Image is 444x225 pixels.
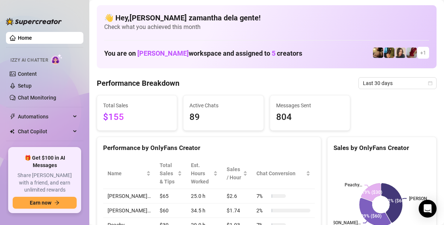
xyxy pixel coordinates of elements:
span: Name [108,169,145,177]
div: Performance by OnlyFans Creator [103,143,315,153]
span: 7 % [256,192,268,200]
img: AI Chatter [51,54,63,65]
td: [PERSON_NAME]… [103,189,155,203]
span: arrow-right [54,200,60,205]
img: Chat Copilot [10,129,15,134]
img: Milly [384,48,395,58]
span: Check what you achieved this month [104,23,429,31]
a: Content [18,71,37,77]
th: Total Sales & Tips [155,158,186,189]
td: $1.74 [222,203,252,218]
th: Chat Conversion [252,158,315,189]
span: + 1 [420,49,426,57]
span: calendar [428,81,432,85]
img: Esme [406,48,417,58]
span: 2 % [256,206,268,215]
td: 34.5 h [186,203,222,218]
th: Name [103,158,155,189]
span: Earn now [30,200,51,206]
img: Peachy [373,48,383,58]
td: $60 [155,203,186,218]
span: [PERSON_NAME] [137,49,189,57]
span: Messages Sent [276,101,344,110]
span: Chat Conversion [256,169,304,177]
img: Nina [395,48,406,58]
img: logo-BBDzfeDw.svg [6,18,62,25]
span: Share [PERSON_NAME] with a friend, and earn unlimited rewards [13,172,77,194]
span: 5 [272,49,275,57]
span: 🎁 Get $100 in AI Messages [13,154,77,169]
td: 25.0 h [186,189,222,203]
th: Sales / Hour [222,158,252,189]
span: Total Sales & Tips [160,161,176,186]
span: Last 30 days [363,78,432,89]
span: Sales / Hour [227,165,242,182]
a: Home [18,35,32,41]
div: Est. Hours Worked [191,161,211,186]
a: Setup [18,83,32,89]
span: 804 [276,110,344,124]
div: Sales by OnlyFans Creator [333,143,430,153]
td: $65 [155,189,186,203]
span: $155 [103,110,171,124]
a: Chat Monitoring [18,95,56,101]
span: Total Sales [103,101,171,110]
td: $2.6 [222,189,252,203]
h1: You are on workspace and assigned to creators [104,49,302,58]
div: Open Intercom Messenger [419,200,437,218]
h4: 👋 Hey, [PERSON_NAME] zamantha dela gente ! [104,13,429,23]
span: Active Chats [189,101,257,110]
span: thunderbolt [10,114,16,120]
h4: Performance Breakdown [97,78,179,88]
span: Automations [18,111,71,123]
button: Earn nowarrow-right [13,197,77,209]
span: Izzy AI Chatter [10,57,48,64]
text: Peachy… [345,183,362,188]
span: Chat Copilot [18,125,71,137]
span: 89 [189,110,257,124]
td: [PERSON_NAME]… [103,203,155,218]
